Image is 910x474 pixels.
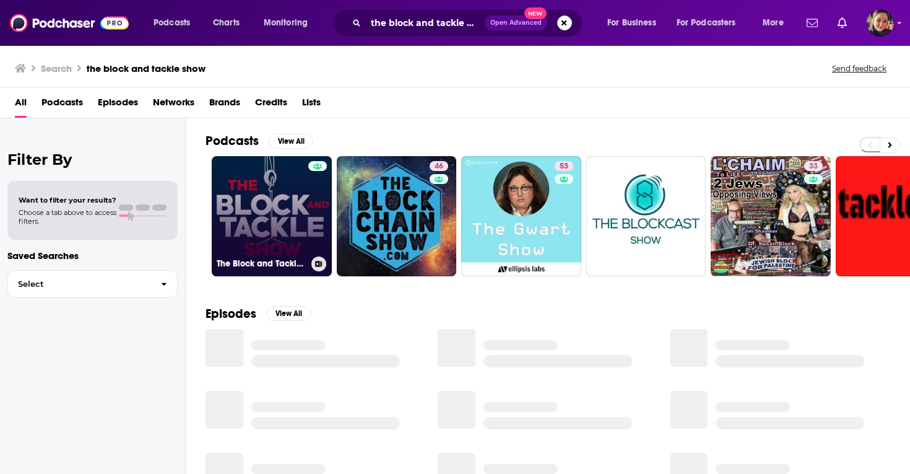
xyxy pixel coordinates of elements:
span: Open Advanced [490,20,542,26]
a: Podcasts [41,92,83,118]
span: Select [8,280,151,288]
span: Choose a tab above to access filters. [19,208,116,226]
span: More [763,14,784,32]
a: The Block and Tackle Show [212,156,332,276]
span: Monitoring [264,14,308,32]
a: 33 [711,156,831,276]
h2: Episodes [206,306,256,322]
p: Saved Searches [7,250,178,261]
input: Search podcasts, credits, & more... [366,13,485,33]
span: For Podcasters [677,14,736,32]
img: User Profile [867,9,894,37]
span: New [524,7,547,19]
a: 53 [461,156,581,276]
a: Show notifications dropdown [802,12,823,33]
a: Charts [205,13,247,33]
h3: Search [41,63,72,74]
a: All [15,92,27,118]
h3: The Block and Tackle Show [217,258,306,269]
a: Show notifications dropdown [833,12,852,33]
button: View All [269,134,313,149]
a: EpisodesView All [206,306,311,322]
a: Lists [302,92,321,118]
button: open menu [145,13,206,33]
button: View All [266,306,311,321]
button: Send feedback [828,63,890,74]
h2: Podcasts [206,133,259,149]
a: Brands [209,92,240,118]
span: For Business [607,14,656,32]
a: PodcastsView All [206,133,313,149]
span: Logged in as Sydneyk [867,9,894,37]
button: open menu [754,13,799,33]
button: Select [7,270,178,298]
button: Show profile menu [867,9,894,37]
span: Want to filter your results? [19,196,116,204]
span: 33 [809,160,818,173]
a: 46 [337,156,457,276]
a: Episodes [98,92,138,118]
button: open menu [599,13,672,33]
button: open menu [255,13,324,33]
a: Networks [153,92,194,118]
span: Podcasts [154,14,190,32]
button: open menu [669,13,754,33]
button: Open AdvancedNew [485,15,547,30]
a: 33 [804,161,823,171]
span: Charts [213,14,240,32]
span: 53 [560,160,568,173]
h3: the block and tackle show [87,63,206,74]
h2: Filter By [7,151,178,169]
img: Podchaser - Follow, Share and Rate Podcasts [10,11,129,35]
div: Search podcasts, credits, & more... [344,9,594,37]
span: 46 [435,160,443,173]
a: 53 [555,161,573,171]
a: Credits [255,92,287,118]
a: 46 [430,161,448,171]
